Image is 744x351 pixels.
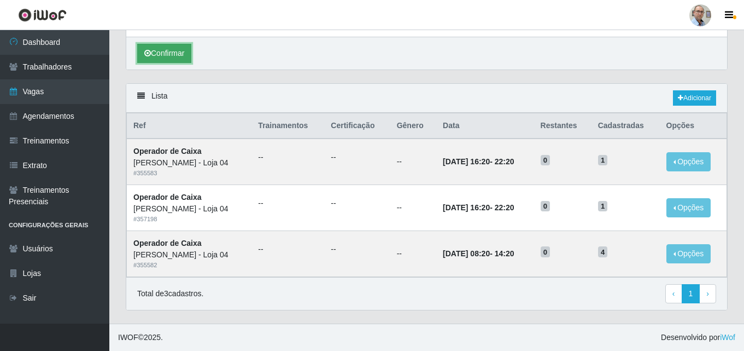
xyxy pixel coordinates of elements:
time: 22:20 [495,157,514,166]
td: -- [390,185,436,231]
nav: pagination [665,284,716,304]
button: Opções [666,198,711,217]
div: # 355582 [133,261,245,270]
th: Ref [127,113,252,139]
span: 1 [598,155,608,166]
th: Gênero [390,113,436,139]
ul: -- [258,198,318,209]
td: -- [390,139,436,185]
div: [PERSON_NAME] - Loja 04 [133,157,245,169]
strong: Operador de Caixa [133,239,202,248]
ul: -- [331,244,383,255]
button: Opções [666,152,711,171]
a: iWof [720,333,735,342]
img: CoreUI Logo [18,8,67,22]
button: Opções [666,244,711,263]
span: 0 [541,246,550,257]
th: Certificação [324,113,390,139]
a: Next [699,284,716,304]
a: Previous [665,284,682,304]
td: -- [390,231,436,277]
div: # 357198 [133,215,245,224]
span: Desenvolvido por [661,332,735,343]
th: Data [436,113,534,139]
strong: Operador de Caixa [133,193,202,202]
span: IWOF [118,333,138,342]
strong: Operador de Caixa [133,147,202,156]
strong: - [443,157,514,166]
time: 22:20 [495,203,514,212]
div: # 355583 [133,169,245,178]
div: [PERSON_NAME] - Loja 04 [133,203,245,215]
button: Confirmar [137,44,191,63]
span: 0 [541,155,550,166]
ul: -- [258,152,318,163]
time: [DATE] 16:20 [443,203,490,212]
ul: -- [331,198,383,209]
time: [DATE] 16:20 [443,157,490,166]
strong: - [443,203,514,212]
ul: -- [258,244,318,255]
th: Trainamentos [251,113,324,139]
a: Adicionar [673,90,716,106]
div: [PERSON_NAME] - Loja 04 [133,249,245,261]
span: 0 [541,201,550,212]
span: ‹ [672,289,675,298]
th: Restantes [534,113,591,139]
time: 14:20 [495,249,514,258]
ul: -- [331,152,383,163]
span: 4 [598,246,608,257]
span: © 2025 . [118,332,163,343]
span: 1 [598,201,608,212]
span: › [706,289,709,298]
strong: - [443,249,514,258]
div: Lista [126,84,727,113]
th: Opções [660,113,727,139]
p: Total de 3 cadastros. [137,288,203,300]
th: Cadastradas [591,113,660,139]
a: 1 [682,284,700,304]
time: [DATE] 08:20 [443,249,490,258]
